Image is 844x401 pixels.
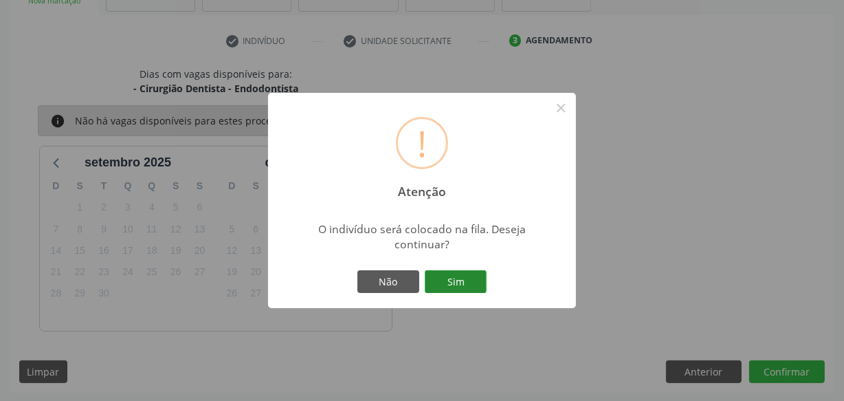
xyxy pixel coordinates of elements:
[549,96,573,120] button: Close this dialog
[417,119,427,167] div: !
[425,270,487,294] button: Sim
[386,175,458,199] h2: Atenção
[301,221,544,252] div: O indivíduo será colocado na fila. Deseja continuar?
[357,270,419,294] button: Não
